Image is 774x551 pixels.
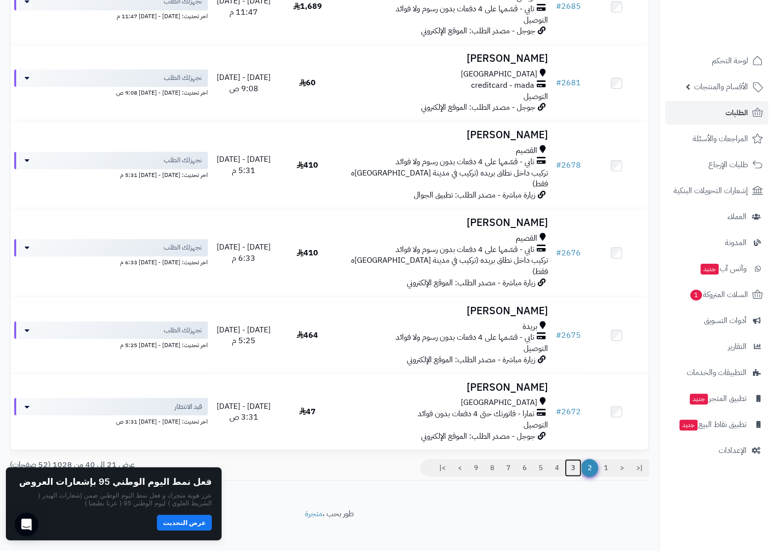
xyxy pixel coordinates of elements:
span: تابي - قسّمها على 4 دفعات بدون رسوم ولا فوائد [396,156,534,168]
span: الأقسام والمنتجات [694,80,748,94]
span: المدونة [725,236,747,250]
h3: [PERSON_NAME] [343,129,548,141]
span: [DATE] - [DATE] 5:25 م [217,324,271,347]
span: تابي - قسّمها على 4 دفعات بدون رسوم ولا فوائد [396,244,534,255]
span: 410 [297,159,318,171]
h3: [PERSON_NAME] [343,305,548,316]
a: 4 [549,459,565,476]
span: # [556,405,561,417]
a: العملاء [665,205,768,228]
a: تطبيق المتجرجديد [665,387,768,410]
a: المراجعات والأسئلة [665,127,768,150]
a: لوحة التحكم [665,49,768,73]
span: جديد [690,394,708,404]
span: القصيم [516,233,537,244]
span: جوجل - مصدر الطلب: الموقع الإلكتروني [421,101,535,113]
span: 47 [299,405,316,417]
a: طلبات الإرجاع [665,153,768,176]
div: اخر تحديث: [DATE] - [DATE] 6:33 م [14,256,208,267]
button: عرض التحديث [157,515,212,530]
span: # [556,159,561,171]
div: Open Intercom Messenger [15,513,38,536]
a: #2685 [556,0,581,12]
span: قيد الانتظار [175,401,202,411]
span: تطبيق المتجر [689,392,747,405]
a: إشعارات التحويلات البنكية [665,179,768,202]
span: 60 [299,77,316,89]
span: [GEOGRAPHIC_DATA] [461,69,537,80]
a: #2675 [556,329,581,341]
a: 6 [516,459,533,476]
span: التوصيل [524,91,548,102]
span: تمارا - فاتورتك حتى 4 دفعات بدون فوائد [418,408,534,419]
span: التوصيل [524,14,548,26]
span: نجهزلك الطلب [164,243,202,252]
span: جديد [679,420,698,430]
span: تابي - قسّمها على 4 دفعات بدون رسوم ولا فوائد [396,3,534,15]
span: 1 [690,290,702,301]
span: التطبيقات والخدمات [687,366,747,379]
span: وآتس آب [699,262,747,275]
span: نجهزلك الطلب [164,155,202,165]
span: تابي - قسّمها على 4 دفعات بدون رسوم ولا فوائد [396,331,534,343]
a: التطبيقات والخدمات [665,361,768,384]
span: جديد [700,264,719,275]
span: 2 [581,459,598,476]
span: # [556,329,561,341]
a: >| [433,459,452,476]
span: إشعارات التحويلات البنكية [674,184,748,198]
span: لوحة التحكم [712,54,748,68]
img: logo-2.png [707,23,765,43]
span: جوجل - مصدر الطلب: الموقع الإلكتروني [421,430,535,442]
span: العملاء [727,210,747,224]
span: المراجعات والأسئلة [693,132,748,146]
div: عرض 21 إلى 40 من 1028 (52 صفحات) [2,459,329,470]
a: 9 [468,459,484,476]
a: وآتس آبجديد [665,257,768,280]
span: زيارة مباشرة - مصدر الطلب: تطبيق الجوال [414,189,535,201]
span: القصيم [516,145,537,156]
span: زيارة مباشرة - مصدر الطلب: الموقع الإلكتروني [407,353,535,365]
a: السلات المتروكة1 [665,283,768,306]
a: #2672 [556,405,581,417]
div: اخر تحديث: [DATE] - [DATE] 3:31 ص [14,415,208,426]
span: تطبيق نقاط البيع [678,418,747,431]
div: اخر تحديث: [DATE] - [DATE] 5:31 م [14,169,208,179]
span: السلات المتروكة [689,288,748,301]
span: [DATE] - [DATE] 6:33 م [217,241,271,264]
h3: [PERSON_NAME] [343,217,548,228]
div: اخر تحديث: [DATE] - [DATE] 5:25 م [14,339,208,349]
a: 1 [598,459,614,476]
a: أدوات التسويق [665,309,768,332]
p: عزز هوية متجرك و فعل نمط اليوم الوطني ضمن إشعارات الهيدر ( الشريط العلوي ) ليوم الوطني 95 ( عزنا ... [16,491,212,507]
span: [DATE] - [DATE] 3:31 ص [217,400,271,423]
h2: فعل نمط اليوم الوطني 95 بإشعارات العروض [19,477,212,487]
span: الطلبات [725,106,748,120]
span: بريدة [523,321,537,332]
span: [DATE] - [DATE] 5:31 م [217,153,271,176]
span: التوصيل [524,419,548,430]
span: التوصيل [524,342,548,354]
a: #2678 [556,159,581,171]
span: [GEOGRAPHIC_DATA] [461,397,537,408]
span: طلبات الإرجاع [708,158,748,172]
a: < [614,459,630,476]
span: [DATE] - [DATE] 9:08 ص [217,72,271,95]
a: متجرة [305,507,323,519]
a: الإعدادات [665,439,768,462]
span: نجهزلك الطلب [164,73,202,83]
a: الطلبات [665,101,768,125]
a: #2681 [556,77,581,89]
a: المدونة [665,231,768,254]
a: #2676 [556,247,581,259]
span: نجهزلك الطلب [164,325,202,335]
div: اخر تحديث: [DATE] - [DATE] 11:47 م [14,10,208,21]
span: 1,689 [293,0,322,12]
span: تركيب داخل نطاق بريده (تركيب في مدينة [GEOGRAPHIC_DATA]ه فقط) [351,254,548,277]
div: اخر تحديث: [DATE] - [DATE] 9:08 ص [14,87,208,97]
span: التقارير [728,340,747,353]
a: > [451,459,468,476]
a: |< [630,459,649,476]
span: أدوات التسويق [704,314,747,327]
span: الإعدادات [719,444,747,457]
